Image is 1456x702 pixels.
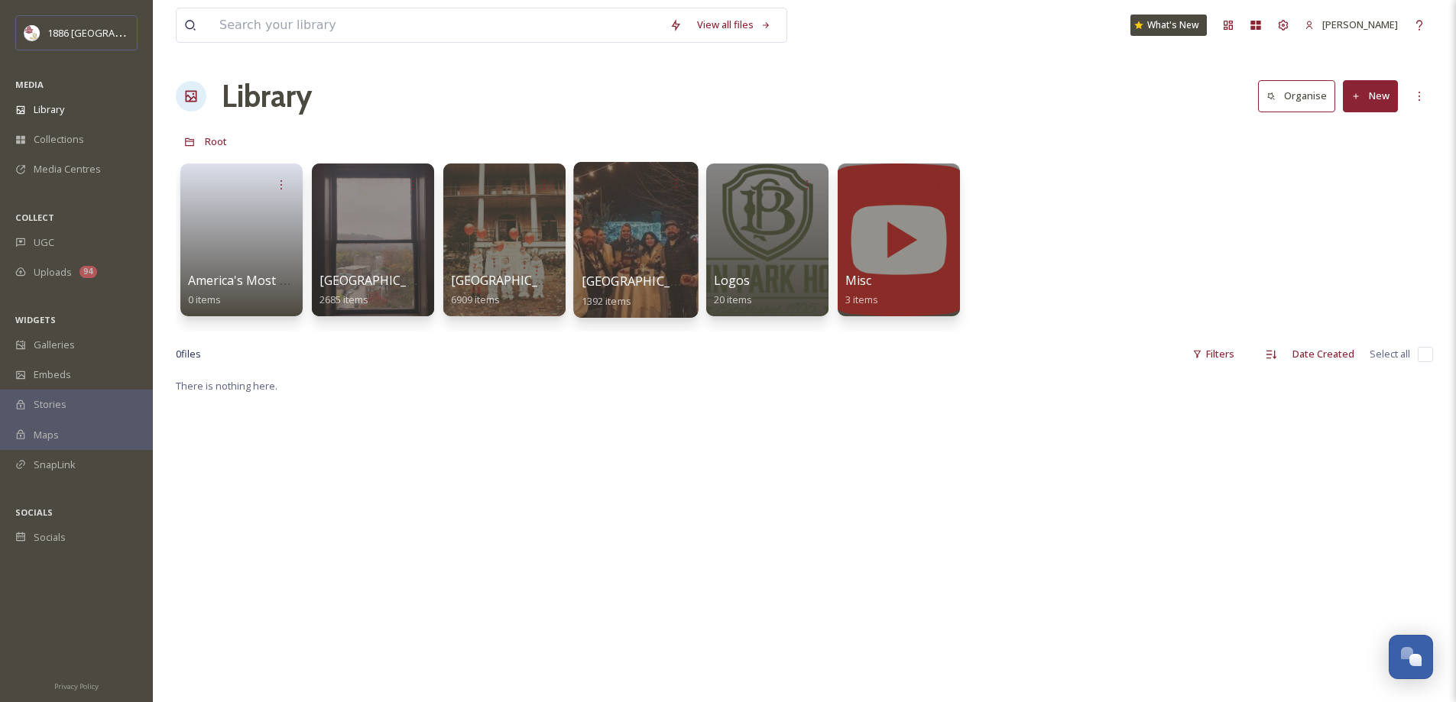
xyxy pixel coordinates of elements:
[34,397,66,412] span: Stories
[1322,18,1398,31] span: [PERSON_NAME]
[714,273,752,306] a: Logos20 items
[845,293,878,306] span: 3 items
[222,73,312,119] a: Library
[319,272,443,289] span: [GEOGRAPHIC_DATA]
[714,293,752,306] span: 20 items
[15,212,54,223] span: COLLECT
[54,681,99,691] span: Privacy Policy
[1370,347,1410,361] span: Select all
[845,273,878,306] a: Misc3 items
[34,102,64,117] span: Library
[15,506,53,518] span: SOCIALS
[47,25,168,40] span: 1886 [GEOGRAPHIC_DATA]
[54,676,99,694] a: Privacy Policy
[188,273,363,306] a: America's Most Haunted Hotel0 items
[1297,10,1406,40] a: [PERSON_NAME]
[582,293,631,307] span: 1392 items
[689,10,779,40] a: View all files
[24,25,40,40] img: logos.png
[714,272,750,289] span: Logos
[34,235,54,250] span: UGC
[582,273,707,290] span: [GEOGRAPHIC_DATA]
[1258,80,1335,112] button: Organise
[1343,80,1398,112] button: New
[1185,339,1242,369] div: Filters
[34,162,101,176] span: Media Centres
[34,530,66,545] span: Socials
[451,293,500,306] span: 6909 items
[451,273,574,306] a: [GEOGRAPHIC_DATA]6909 items
[319,293,368,306] span: 2685 items
[188,293,221,306] span: 0 items
[176,379,277,393] span: There is nothing here.
[15,314,56,325] span: WIDGETS
[1389,635,1433,679] button: Open Chat
[319,273,443,306] a: [GEOGRAPHIC_DATA]2685 items
[582,274,707,308] a: [GEOGRAPHIC_DATA]1392 items
[845,272,871,289] span: Misc
[451,272,574,289] span: [GEOGRAPHIC_DATA]
[1285,339,1362,369] div: Date Created
[205,132,227,150] a: Root
[176,347,201,361] span: 0 file s
[34,458,76,472] span: SnapLink
[79,266,97,278] div: 94
[34,338,75,352] span: Galleries
[34,367,71,382] span: Embeds
[34,132,84,147] span: Collections
[34,428,59,442] span: Maps
[205,134,227,148] span: Root
[188,272,363,289] span: America's Most Haunted Hotel
[15,79,44,90] span: MEDIA
[34,265,72,280] span: Uploads
[212,8,662,42] input: Search your library
[1130,15,1207,36] a: What's New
